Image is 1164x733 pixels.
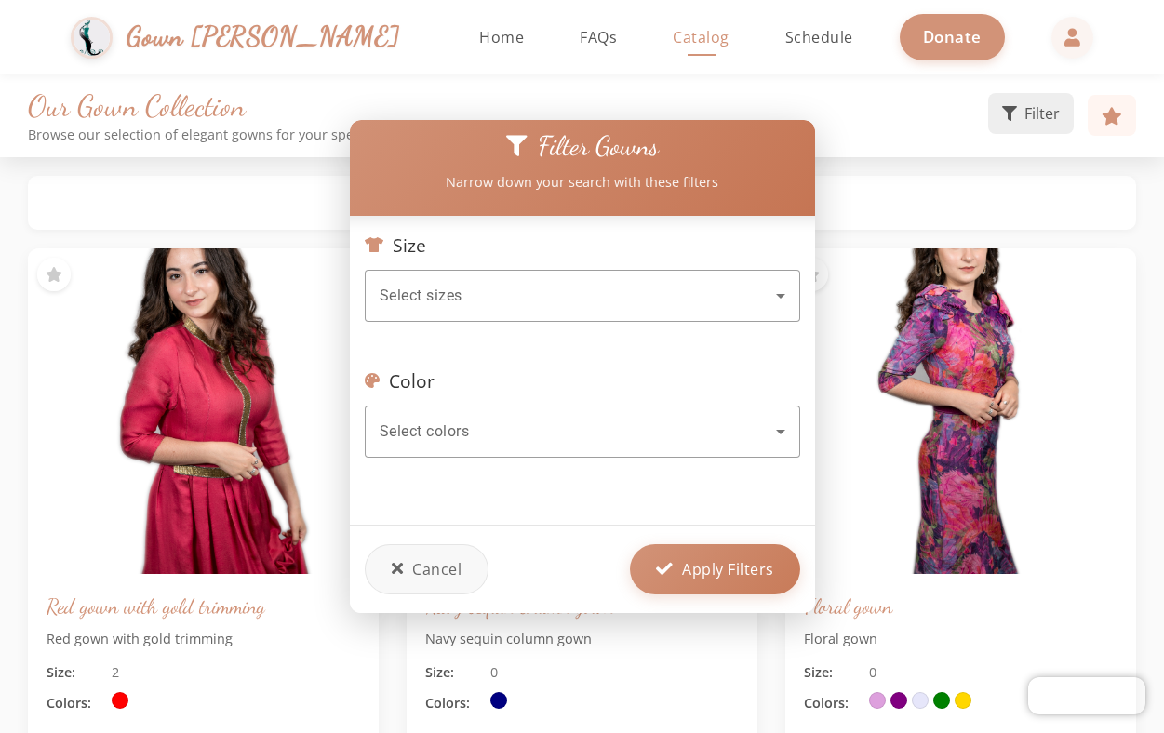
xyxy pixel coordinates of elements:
[380,422,470,440] span: Select colors
[380,287,462,304] span: Select sizes
[365,544,489,594] button: Cancel
[389,370,435,392] span: Color
[412,558,462,580] span: Cancel
[630,544,800,594] button: Apply Filters
[355,172,809,193] p: Narrow down your search with these filters
[1028,677,1145,714] iframe: Chatra live chat
[538,130,659,163] span: Filter Gowns
[682,558,774,580] span: Apply Filters
[393,234,426,256] span: Size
